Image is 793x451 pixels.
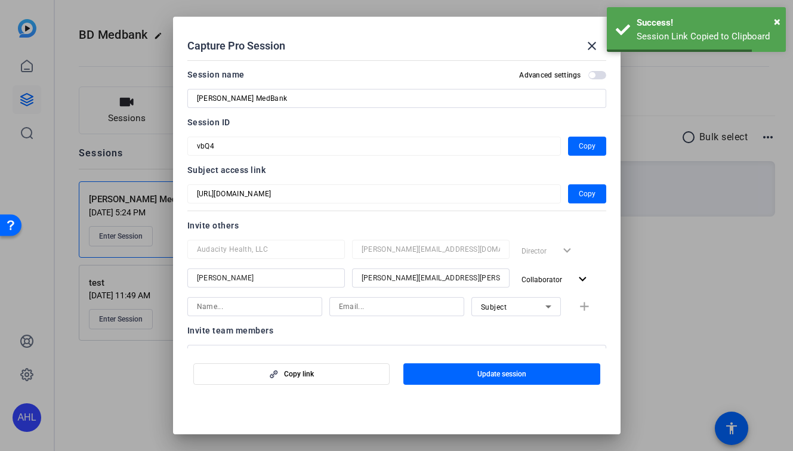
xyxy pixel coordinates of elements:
mat-icon: expand_more [575,272,590,287]
div: Invite team members [187,323,606,338]
div: Capture Pro Session [187,32,606,60]
button: Collaborator [517,268,595,290]
h2: Advanced settings [519,70,581,80]
span: Copy [579,139,595,153]
span: Copy [579,187,595,201]
div: Session ID [187,115,606,129]
input: Session OTP [197,139,551,153]
mat-icon: close [585,39,599,53]
div: Subject access link [187,163,606,177]
input: Email... [362,242,500,257]
span: × [774,14,780,29]
input: Add others: Type email or team members name [197,347,597,362]
input: Email... [339,299,455,314]
input: Email... [362,271,500,285]
button: Copy [568,137,606,156]
input: Enter Session Name [197,91,597,106]
span: Update session [477,369,526,379]
input: Name... [197,299,313,314]
input: Name... [197,271,335,285]
button: Copy link [193,363,390,385]
button: Close [774,13,780,30]
input: Session OTP [197,187,551,201]
span: Collaborator [522,276,562,284]
input: Name... [197,242,335,257]
span: Copy link [284,369,314,379]
button: Copy [568,184,606,203]
div: Success! [637,16,777,30]
button: Update session [403,363,600,385]
div: Session name [187,67,245,82]
div: Invite others [187,218,606,233]
div: Session Link Copied to Clipboard [637,30,777,44]
span: Subject [481,303,507,311]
